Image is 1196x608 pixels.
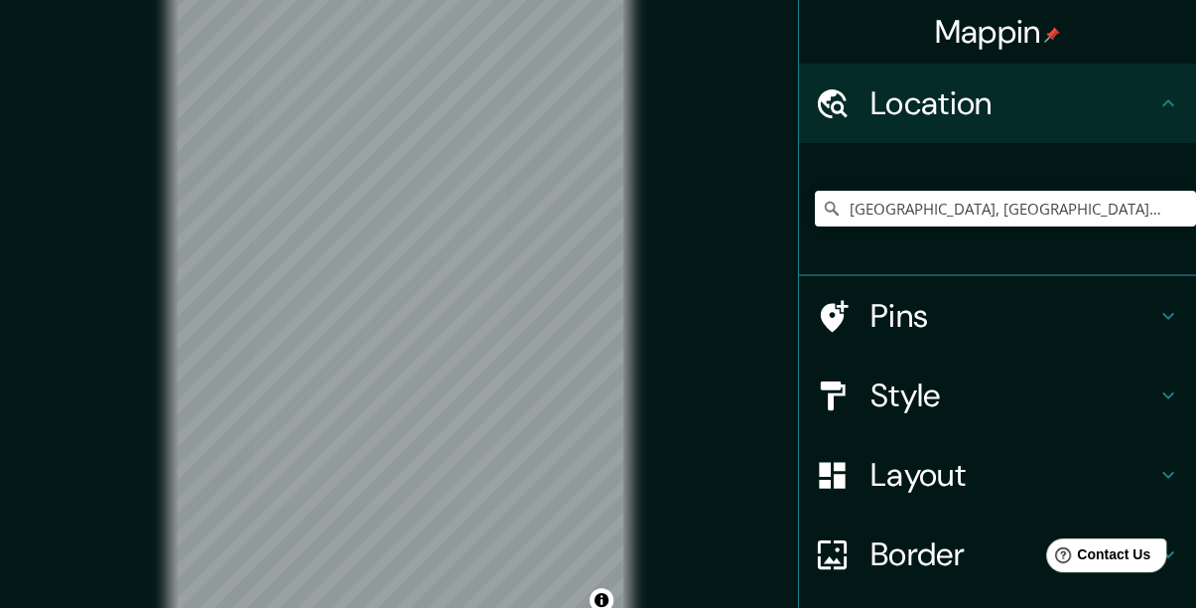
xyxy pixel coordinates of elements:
h4: Mappin [935,12,1061,52]
h4: Layout [870,455,1156,495]
div: Layout [799,435,1196,515]
h4: Style [870,376,1156,415]
input: Pick your city or area [815,191,1196,227]
div: Pins [799,276,1196,356]
h4: Border [870,534,1156,574]
h4: Pins [870,296,1156,336]
div: Style [799,356,1196,435]
div: Border [799,515,1196,594]
h4: Location [870,83,1156,123]
div: Location [799,64,1196,143]
iframe: Help widget launcher [1019,531,1174,586]
img: pin-icon.png [1044,27,1060,43]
